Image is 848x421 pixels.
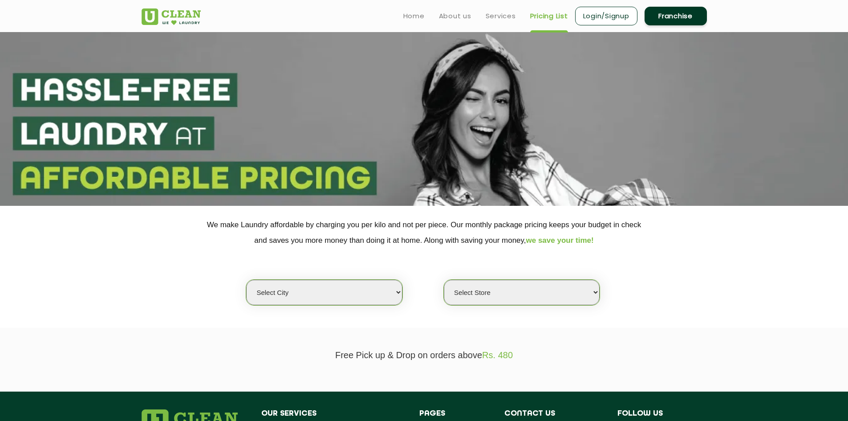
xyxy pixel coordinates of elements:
a: Login/Signup [575,7,637,25]
a: Pricing List [530,11,568,21]
span: we save your time! [526,236,594,245]
a: Franchise [645,7,707,25]
p: Free Pick up & Drop on orders above [142,350,707,360]
a: About us [439,11,471,21]
a: Home [403,11,425,21]
a: Services [486,11,516,21]
img: UClean Laundry and Dry Cleaning [142,8,201,25]
span: Rs. 480 [482,350,513,360]
p: We make Laundry affordable by charging you per kilo and not per piece. Our monthly package pricin... [142,217,707,248]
